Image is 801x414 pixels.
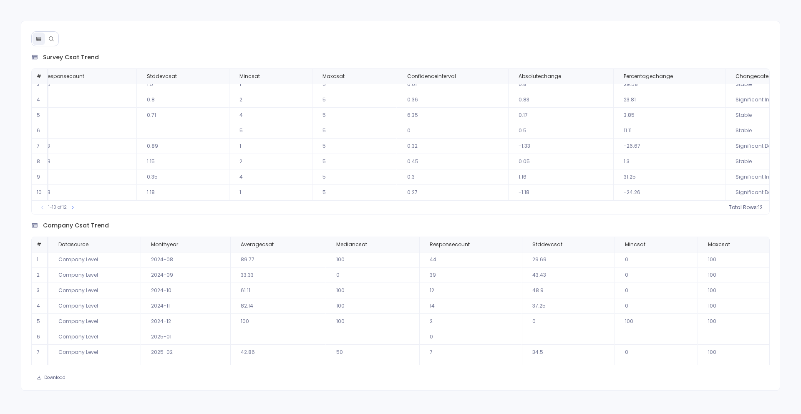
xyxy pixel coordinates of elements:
[32,77,48,92] td: 3
[613,123,725,139] td: 11.11
[48,314,141,329] td: Company Level
[419,298,522,314] td: 14
[43,221,109,230] span: company csat trend
[522,314,615,329] td: 0
[508,169,613,185] td: 1.16
[397,92,508,108] td: 0.36
[141,314,230,329] td: 2024-12
[229,169,312,185] td: 4
[708,241,730,248] span: Maxcsat
[729,204,758,211] span: Total Rows:
[312,154,397,169] td: 5
[508,108,613,123] td: 0.17
[397,154,508,169] td: 0.45
[326,314,419,329] td: 100
[613,92,725,108] td: 23.81
[32,123,48,139] td: 6
[32,345,48,360] td: 7
[397,77,508,92] td: 0.61
[147,73,177,80] span: Stddevcsat
[48,283,141,298] td: Company Level
[34,123,136,139] td: 1
[32,314,48,329] td: 5
[522,360,615,376] td: 32.33
[34,185,136,200] td: 78
[397,108,508,123] td: 6.35
[312,77,397,92] td: 5
[615,360,698,376] td: 0
[32,268,48,283] td: 2
[48,298,141,314] td: Company Level
[508,77,613,92] td: 0.8
[141,298,230,314] td: 2024-11
[698,314,782,329] td: 100
[615,314,698,329] td: 100
[698,252,782,268] td: 100
[230,360,326,376] td: 86.36
[48,329,141,345] td: Company Level
[229,108,312,123] td: 4
[34,77,136,92] td: 26
[625,241,645,248] span: Mincsat
[43,53,99,62] span: survey csat trend
[136,185,229,200] td: 1.18
[48,252,141,268] td: Company Level
[519,73,561,80] span: Absolutechange
[136,169,229,185] td: 0.35
[312,92,397,108] td: 5
[397,139,508,154] td: 0.32
[508,123,613,139] td: 0.5
[136,139,229,154] td: 0.89
[522,345,615,360] td: 34.5
[229,139,312,154] td: 1
[419,283,522,298] td: 12
[522,283,615,298] td: 48.9
[32,92,48,108] td: 4
[615,252,698,268] td: 0
[522,268,615,283] td: 43.43
[326,345,419,360] td: 50
[229,154,312,169] td: 2
[229,123,312,139] td: 5
[615,268,698,283] td: 0
[508,92,613,108] td: 0.83
[229,92,312,108] td: 2
[613,77,725,92] td: 29.58
[34,92,136,108] td: 21
[48,204,67,211] span: 1-10 of 12
[230,252,326,268] td: 89.77
[419,252,522,268] td: 44
[613,139,725,154] td: -26.67
[32,329,48,345] td: 6
[44,73,84,80] span: Responsecount
[34,108,136,123] td: 2
[508,139,613,154] td: -1.33
[407,73,456,80] span: Confidenceinterval
[230,283,326,298] td: 61.11
[58,241,88,248] span: Datasource
[230,314,326,329] td: 100
[397,123,508,139] td: 0
[613,154,725,169] td: 1.3
[419,360,522,376] td: 11
[32,154,48,169] td: 8
[34,154,136,169] td: 28
[32,360,48,376] td: 8
[141,329,230,345] td: 2025-01
[32,169,48,185] td: 9
[32,283,48,298] td: 3
[141,360,230,376] td: 2025-03
[136,92,229,108] td: 0.8
[419,329,522,345] td: 0
[758,204,763,211] span: 12
[32,108,48,123] td: 5
[230,268,326,283] td: 33.33
[241,241,274,248] span: Averagecsat
[48,268,141,283] td: Company Level
[151,241,178,248] span: Monthyear
[37,241,41,248] span: #
[141,345,230,360] td: 2025-02
[322,73,345,80] span: Maxcsat
[141,283,230,298] td: 2024-10
[613,169,725,185] td: 31.25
